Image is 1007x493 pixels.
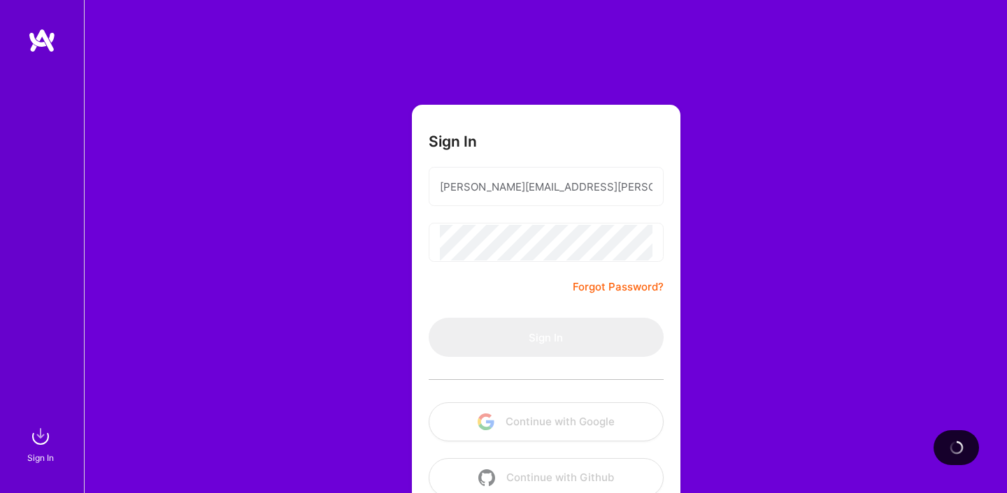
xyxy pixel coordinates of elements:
a: sign inSign In [29,422,55,465]
input: Email... [440,169,652,205]
button: Continue with Google [429,402,664,441]
img: icon [478,413,494,430]
img: loading [948,439,965,456]
div: Sign In [27,450,54,465]
img: icon [478,469,495,486]
img: sign in [27,422,55,450]
h3: Sign In [429,133,477,150]
button: Sign In [429,318,664,357]
img: logo [28,28,56,53]
a: Forgot Password? [573,279,664,295]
